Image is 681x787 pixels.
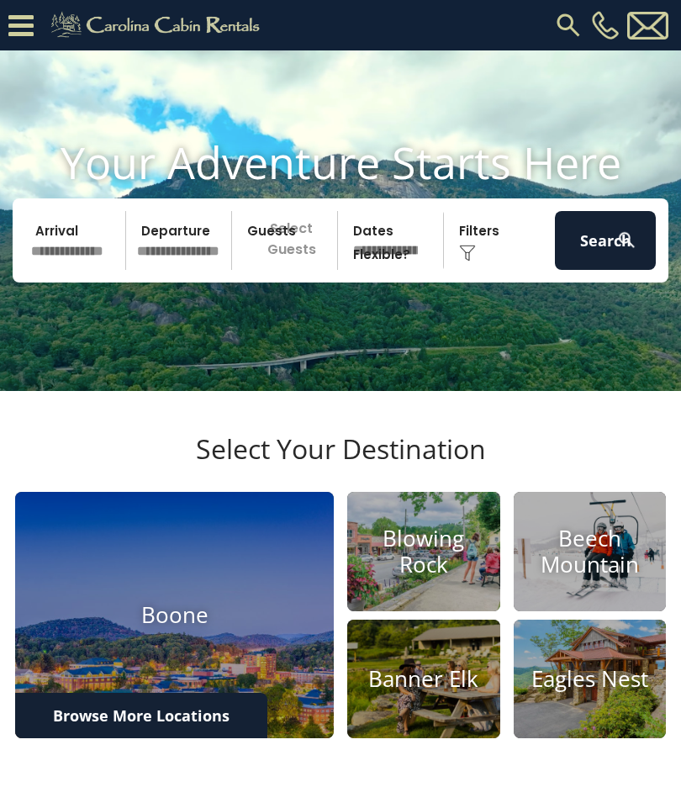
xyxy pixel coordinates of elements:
h1: Your Adventure Starts Here [13,136,668,188]
h4: Boone [15,602,334,628]
img: Khaki-logo.png [42,8,274,42]
img: filter--v1.png [459,245,476,261]
h4: Beech Mountain [514,526,667,578]
a: Eagles Nest [514,620,667,739]
button: Search [555,211,656,270]
a: Beech Mountain [514,492,667,611]
h4: Blowing Rock [347,526,500,578]
a: Browse More Locations [15,693,267,738]
img: search-regular-white.png [616,230,637,251]
h4: Banner Elk [347,666,500,692]
img: search-regular.svg [553,10,583,40]
a: Banner Elk [347,620,500,739]
h3: Select Your Destination [13,433,668,492]
a: Boone [15,492,334,738]
p: Select Guests [237,211,337,270]
a: [PHONE_NUMBER] [588,11,623,40]
h4: Eagles Nest [514,666,667,692]
a: Blowing Rock [347,492,500,611]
